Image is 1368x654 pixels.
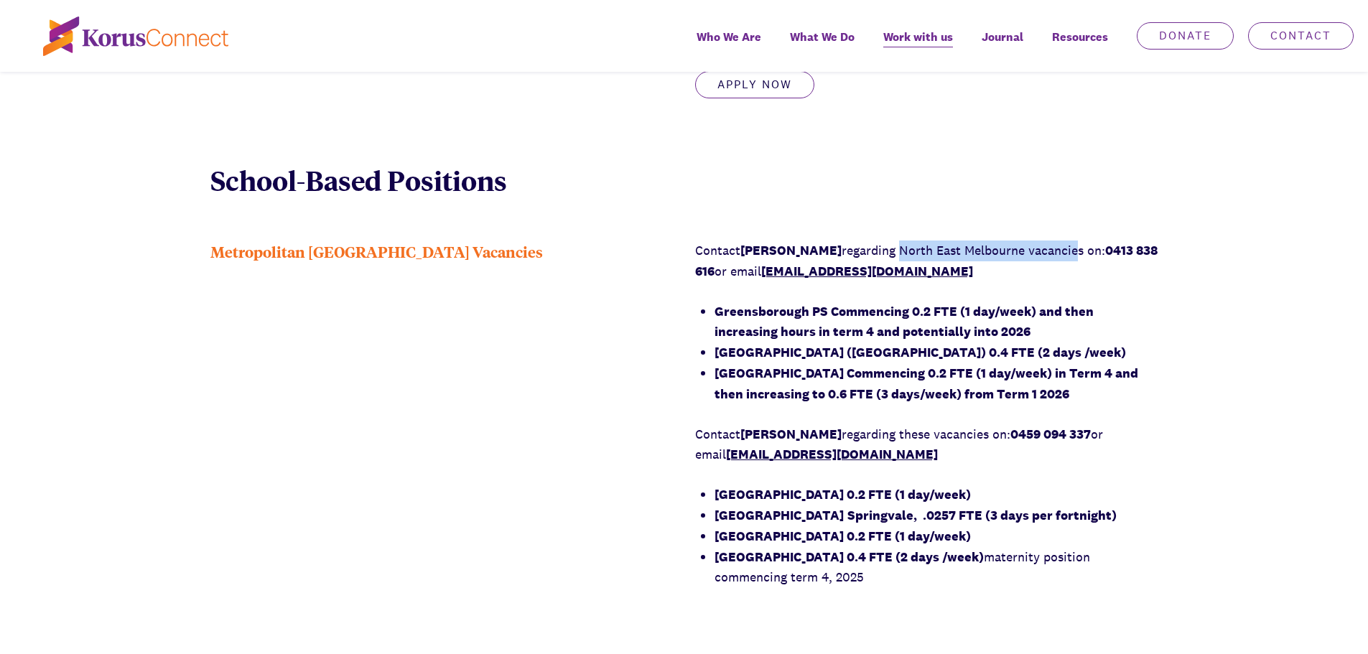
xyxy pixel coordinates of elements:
[726,446,938,462] a: [EMAIL_ADDRESS][DOMAIN_NAME]
[967,20,1038,72] a: Journal
[1010,426,1091,442] strong: 0459 094 337
[740,426,842,442] strong: [PERSON_NAME]
[695,71,814,98] a: Apply Now
[682,20,776,72] a: Who We Are
[695,240,1158,282] p: Contact regarding North East Melbourne vacancies on: or email
[210,163,916,197] p: School-Based Positions
[715,528,971,544] strong: [GEOGRAPHIC_DATA] 0.2 FTE (1 day/week)
[761,263,973,279] a: [EMAIL_ADDRESS][DOMAIN_NAME]
[847,507,1117,523] strong: Springvale, .0257 FTE (3 days per fortnight)
[1137,22,1234,50] a: Donate
[1248,22,1354,50] a: Contact
[695,242,1158,279] strong: 0413 838 616
[695,424,1158,466] p: Contact regarding these vacancies on: or email
[715,344,1126,360] strong: [GEOGRAPHIC_DATA] ([GEOGRAPHIC_DATA]) 0.4 FTE (2 days /week)
[715,486,971,503] strong: [GEOGRAPHIC_DATA] 0.2 FTE (1 day/week)
[715,547,1158,589] li: maternity position commencing term 4, 2025
[715,507,844,523] strong: [GEOGRAPHIC_DATA]
[982,27,1023,47] span: Journal
[883,27,953,47] span: Work with us
[43,17,228,56] img: korus-connect%2Fc5177985-88d5-491d-9cd7-4a1febad1357_logo.svg
[715,365,1138,402] strong: [GEOGRAPHIC_DATA] Commencing 0.2 FTE (1 day/week) in Term 4 and then increasing to 0.6 FTE (3 day...
[210,240,674,607] div: Metropolitan [GEOGRAPHIC_DATA] Vacancies
[869,20,967,72] a: Work with us
[790,27,855,47] span: What We Do
[715,548,984,565] strong: [GEOGRAPHIC_DATA] 0.4 FTE (2 days /week)
[776,20,869,72] a: What We Do
[1038,20,1122,72] div: Resources
[740,242,842,258] strong: [PERSON_NAME]
[697,27,761,47] span: Who We Are
[715,303,1094,340] strong: Greensborough PS Commencing 0.2 FTE (1 day/week) and then increasing hours in term 4 and potentia...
